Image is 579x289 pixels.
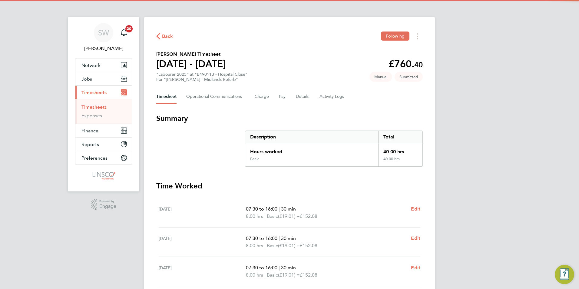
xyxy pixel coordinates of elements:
span: Edit [411,235,420,241]
span: Reports [81,141,99,147]
span: | [279,206,280,212]
span: £152.08 [300,243,317,248]
span: This timesheet is Submitted. [395,72,423,82]
button: Activity Logs [319,89,345,104]
span: Basic [267,242,278,249]
div: Hours worked [245,143,378,157]
span: Engage [99,204,116,209]
div: 40.00 hrs [378,157,422,166]
nav: Main navigation [68,17,139,191]
a: 20 [118,23,130,42]
span: Network [81,62,101,68]
span: Preferences [81,155,108,161]
span: | [264,243,266,248]
span: (£19.01) = [278,272,300,278]
span: Powered by [99,199,116,204]
div: For "[PERSON_NAME] - Midlands Refurb" [156,77,247,82]
a: Expenses [81,113,102,118]
h3: Summary [156,114,423,123]
div: 40.00 hrs [378,143,422,157]
button: Operational Communications [186,89,245,104]
a: Edit [411,235,420,242]
button: Reports [75,138,132,151]
span: | [264,213,266,219]
a: Go to home page [75,171,132,181]
span: 07:30 to 16:00 [246,206,277,212]
span: 8.00 hrs [246,243,263,248]
button: Following [381,32,409,41]
span: Following [386,33,405,39]
app-decimal: £760. [389,58,423,70]
span: Edit [411,265,420,271]
div: Total [378,131,422,143]
span: 30 min [281,265,296,271]
span: 30 min [281,235,296,241]
span: SW [98,29,109,37]
a: Edit [411,264,420,271]
span: 40 [414,60,423,69]
button: Timesheets [75,86,132,99]
button: Finance [75,124,132,137]
span: Jobs [81,76,92,82]
div: Basic [250,157,259,161]
span: | [264,272,266,278]
div: Summary [245,131,423,167]
h1: [DATE] - [DATE] [156,58,226,70]
span: Back [162,33,173,40]
span: £152.08 [300,213,317,219]
span: Finance [81,128,98,134]
span: Basic [267,213,278,220]
button: Timesheet [156,89,177,104]
div: [DATE] [159,235,246,249]
button: Details [296,89,310,104]
div: [DATE] [159,264,246,279]
button: Charge [255,89,269,104]
h3: Time Worked [156,181,423,191]
h2: [PERSON_NAME] Timesheet [156,51,226,58]
span: 20 [125,25,133,32]
button: Timesheets Menu [412,32,423,41]
button: Back [156,32,173,40]
button: Preferences [75,151,132,164]
span: 07:30 to 16:00 [246,235,277,241]
a: Powered byEngage [91,199,117,210]
button: Jobs [75,72,132,85]
button: Network [75,58,132,72]
div: [DATE] [159,205,246,220]
a: Timesheets [81,104,107,110]
span: | [279,265,280,271]
span: Timesheets [81,90,107,95]
div: Timesheets [75,99,132,124]
div: Description [245,131,378,143]
img: linsco-logo-retina.png [91,171,116,181]
span: (£19.01) = [278,243,300,248]
span: 30 min [281,206,296,212]
button: Pay [279,89,286,104]
span: £152.08 [300,272,317,278]
span: Basic [267,271,278,279]
a: Edit [411,205,420,213]
a: SW[PERSON_NAME] [75,23,132,52]
span: Shaun White [75,45,132,52]
button: Engage Resource Center [555,265,574,284]
div: "Labourer 2025" at "B490113 - Hospital Close" [156,72,247,82]
span: Edit [411,206,420,212]
span: 8.00 hrs [246,213,263,219]
span: 8.00 hrs [246,272,263,278]
span: | [279,235,280,241]
span: This timesheet was manually created. [369,72,392,82]
span: 07:30 to 16:00 [246,265,277,271]
span: (£19.01) = [278,213,300,219]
